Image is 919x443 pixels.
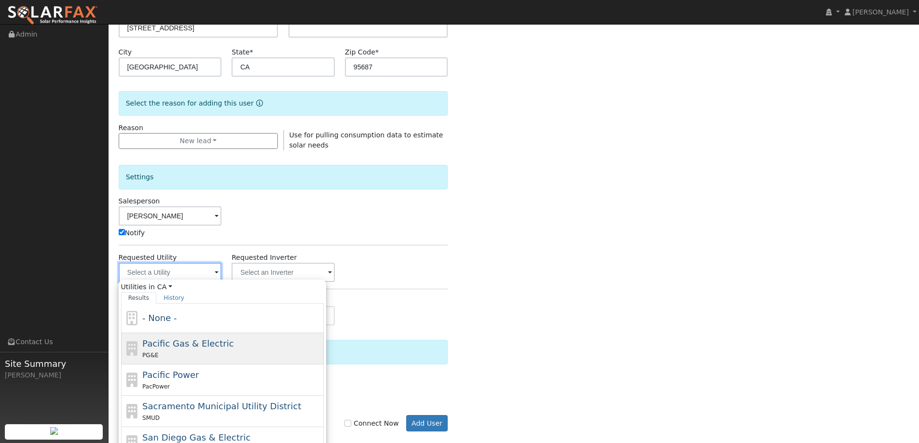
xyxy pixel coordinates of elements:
[142,313,177,323] span: - None -
[232,47,253,57] label: State
[232,263,335,282] input: Select an Inverter
[5,357,103,370] span: Site Summary
[50,427,58,435] img: retrieve
[119,123,143,133] label: Reason
[406,415,448,431] button: Add User
[232,253,297,263] label: Requested Inverter
[121,282,324,292] span: Utilities in
[142,338,233,349] span: Pacific Gas & Electric
[121,292,157,304] a: Results
[249,48,253,56] span: Required
[344,418,398,429] label: Connect Now
[119,91,448,116] div: Select the reason for adding this user
[157,282,172,292] a: CA
[5,370,103,380] div: [PERSON_NAME]
[119,228,145,238] label: Notify
[345,47,379,57] label: Zip Code
[142,415,160,421] span: SMUD
[119,263,222,282] input: Select a Utility
[119,229,125,235] input: Notify
[254,99,263,107] a: Reason for new user
[289,131,443,149] span: Use for pulling consumption data to estimate solar needs
[142,432,250,443] span: San Diego Gas & Electric
[142,383,170,390] span: PacPower
[142,352,158,359] span: PG&E
[119,253,177,263] label: Requested Utility
[344,420,351,427] input: Connect Now
[119,206,222,226] input: Select a User
[142,401,301,411] span: Sacramento Municipal Utility District
[142,370,199,380] span: Pacific Power
[375,48,379,56] span: Required
[7,5,98,26] img: SolarFax
[119,133,278,149] button: New lead
[119,196,160,206] label: Salesperson
[119,47,132,57] label: City
[119,165,448,189] div: Settings
[852,8,909,16] span: [PERSON_NAME]
[156,292,192,304] a: History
